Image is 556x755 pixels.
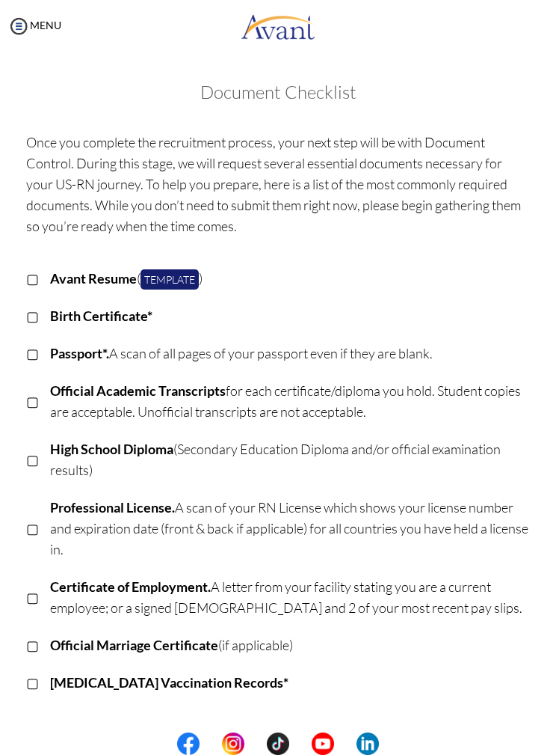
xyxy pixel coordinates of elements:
img: fb.png [177,733,200,755]
p: ▢ [26,268,39,289]
img: yt.png [312,733,334,755]
img: logo.png [241,4,315,49]
p: ▢ [26,672,39,693]
b: Official Marriage Certificate [50,637,218,653]
b: Birth Certificate* [50,308,152,324]
p: (if applicable) [50,635,530,655]
p: ▢ [26,391,39,412]
p: ▢ [26,449,39,470]
img: blank.png [244,733,267,755]
h3: Document Checklist [15,82,541,102]
b: Professional License. [50,499,175,516]
b: Passport*. [50,345,109,361]
img: in.png [222,733,244,755]
p: ▢ [26,305,39,326]
p: for each certificate/diploma you hold. Student copies are acceptable. Unofficial transcripts are ... [50,380,530,422]
img: tt.png [267,733,289,755]
b: [MEDICAL_DATA] Vaccination Records* [50,674,288,691]
img: li.png [356,733,379,755]
p: ( ) [50,268,530,289]
b: Official Academic Transcripts [50,382,226,399]
a: Template [140,269,199,290]
b: Avant Resume [50,270,137,287]
p: ▢ [26,343,39,364]
p: A scan of all pages of your passport even if they are blank. [50,343,530,364]
p: A scan of your RN License which shows your license number and expiration date (front & back if ap... [50,497,530,560]
b: High School Diploma [50,441,173,457]
b: Certificate of Employment. [50,578,211,595]
img: blank.png [200,733,222,755]
p: A letter from your facility stating you are a current employee; or a signed [DEMOGRAPHIC_DATA] an... [50,576,530,618]
a: MENU [7,19,61,31]
p: ▢ [26,518,39,539]
img: blank.png [334,733,356,755]
p: ▢ [26,635,39,655]
p: (Secondary Education Diploma and/or official examination results) [50,438,530,480]
img: blank.png [289,733,312,755]
img: icon-menu.png [7,15,30,37]
p: ▢ [26,587,39,608]
p: Once you complete the recruitment process, your next step will be with Document Control. During t... [26,132,530,236]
